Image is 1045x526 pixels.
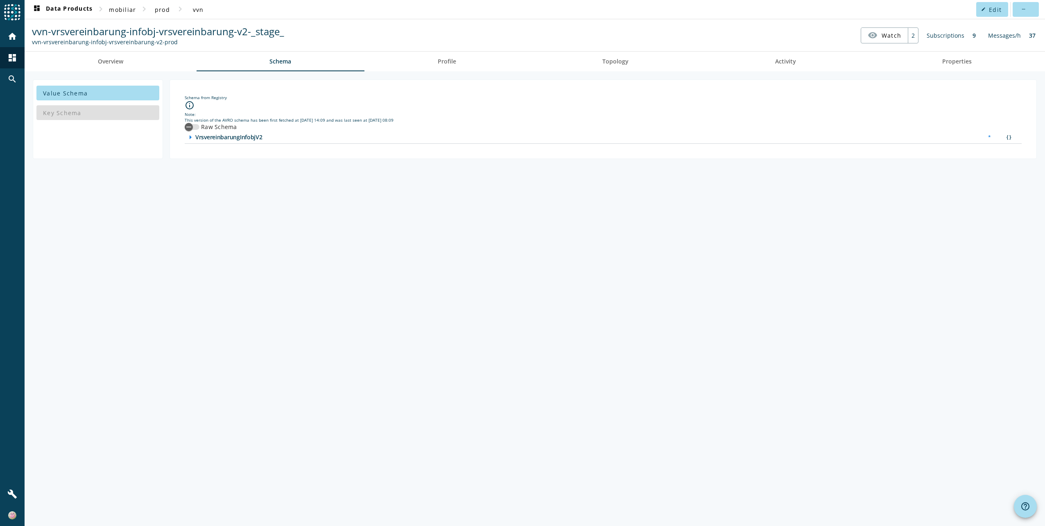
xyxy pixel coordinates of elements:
[185,117,1022,123] div: This version of the AVRO schema has been first fetched at [DATE] 14:09 and was last seen at [DATE...
[868,30,878,40] mat-icon: visibility
[185,132,195,142] i: arrow_right
[185,2,211,17] button: vvn
[185,100,195,110] i: info_outline
[7,489,17,499] mat-icon: build
[7,74,17,84] mat-icon: search
[999,133,1016,142] div: Object
[98,59,123,64] span: Overview
[1021,7,1025,11] mat-icon: more_horiz
[775,59,796,64] span: Activity
[602,59,629,64] span: Topology
[8,511,16,519] img: 3dea2a89eac8bf533c9254fe83012bd2
[4,4,20,20] img: spoud-logo.svg
[1020,501,1030,511] mat-icon: help_outline
[882,28,901,43] span: Watch
[981,7,986,11] mat-icon: edit
[149,2,175,17] button: prod
[32,38,284,46] div: Kafka Topic: vvn-vrsvereinbarung-infobj-vrsvereinbarung-v2-prod
[139,4,149,14] mat-icon: chevron_right
[185,95,1022,100] div: Schema from Registry
[175,4,185,14] mat-icon: chevron_right
[32,5,42,14] mat-icon: dashboard
[438,59,456,64] span: Profile
[109,6,136,14] span: mobiliar
[7,53,17,63] mat-icon: dashboard
[984,27,1025,43] div: Messages/h
[32,5,93,14] span: Data Products
[185,111,1022,117] div: Note:
[7,32,17,41] mat-icon: home
[106,2,139,17] button: mobiliar
[96,4,106,14] mat-icon: chevron_right
[923,27,968,43] div: Subscriptions
[193,6,204,14] span: vvn
[976,2,1008,17] button: Edit
[968,27,980,43] div: 9
[984,133,995,142] div: Required
[36,86,159,100] button: Value Schema
[29,2,96,17] button: Data Products
[43,89,88,97] span: Value Schema
[32,25,284,38] span: vvn-vrsvereinbarung-infobj-vrsvereinbarung-v2-_stage_
[942,59,972,64] span: Properties
[199,123,237,131] label: Raw Schema
[195,134,400,140] span: /
[155,6,170,14] span: prod
[989,6,1002,14] span: Edit
[908,28,918,43] div: 2
[861,28,908,43] button: Watch
[269,59,291,64] span: Schema
[1025,27,1040,43] div: 37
